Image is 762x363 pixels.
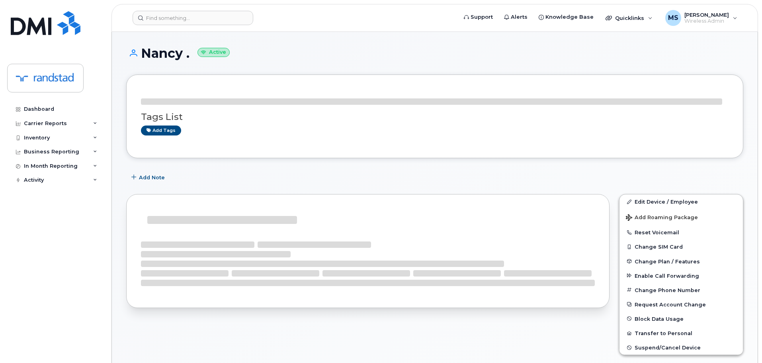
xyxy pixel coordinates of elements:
[139,174,165,181] span: Add Note
[635,273,699,279] span: Enable Call Forwarding
[619,254,743,269] button: Change Plan / Features
[619,269,743,283] button: Enable Call Forwarding
[126,46,743,60] h1: Nancy .
[619,209,743,225] button: Add Roaming Package
[626,214,698,222] span: Add Roaming Package
[619,283,743,297] button: Change Phone Number
[619,239,743,254] button: Change SIM Card
[197,48,230,57] small: Active
[619,312,743,326] button: Block Data Usage
[619,194,743,209] a: Edit Device / Employee
[141,126,181,135] a: Add tags
[141,112,729,122] h3: Tags List
[635,258,700,264] span: Change Plan / Features
[619,297,743,312] button: Request Account Change
[635,345,701,351] span: Suspend/Cancel Device
[126,170,172,184] button: Add Note
[619,225,743,239] button: Reset Voicemail
[619,340,743,355] button: Suspend/Cancel Device
[619,326,743,340] button: Transfer to Personal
